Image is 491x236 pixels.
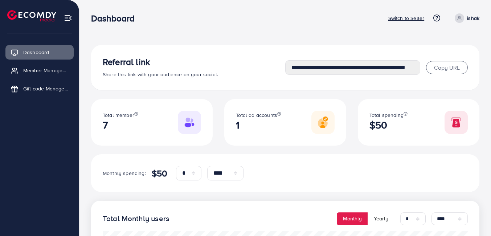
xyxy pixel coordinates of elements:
[467,14,479,23] p: ishak
[368,212,394,225] button: Yearly
[23,49,49,56] span: Dashboard
[23,85,68,92] span: Gift code Management
[5,45,74,60] a: Dashboard
[91,13,140,24] h3: Dashboard
[460,203,486,231] iframe: Chat
[369,119,408,131] h2: $50
[434,64,460,72] span: Copy URL
[236,119,281,131] h2: 1
[445,111,468,134] img: Responsive image
[337,212,368,225] button: Monthly
[103,71,218,78] span: Share this link with your audience on your social.
[152,168,167,179] h4: $50
[452,13,479,23] a: ishak
[7,10,56,21] img: logo
[5,81,74,96] a: Gift code Management
[103,119,138,131] h2: 7
[103,169,146,178] p: Monthly spending:
[5,63,74,78] a: Member Management
[103,214,169,223] h4: Total Monthly users
[23,67,68,74] span: Member Management
[64,14,72,22] img: menu
[178,111,201,134] img: Responsive image
[236,111,277,119] span: Total ad accounts
[311,111,335,134] img: Responsive image
[103,111,134,119] span: Total member
[426,61,468,74] button: Copy URL
[103,57,285,67] h3: Referral link
[388,14,425,23] p: Switch to Seller
[369,111,404,119] span: Total spending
